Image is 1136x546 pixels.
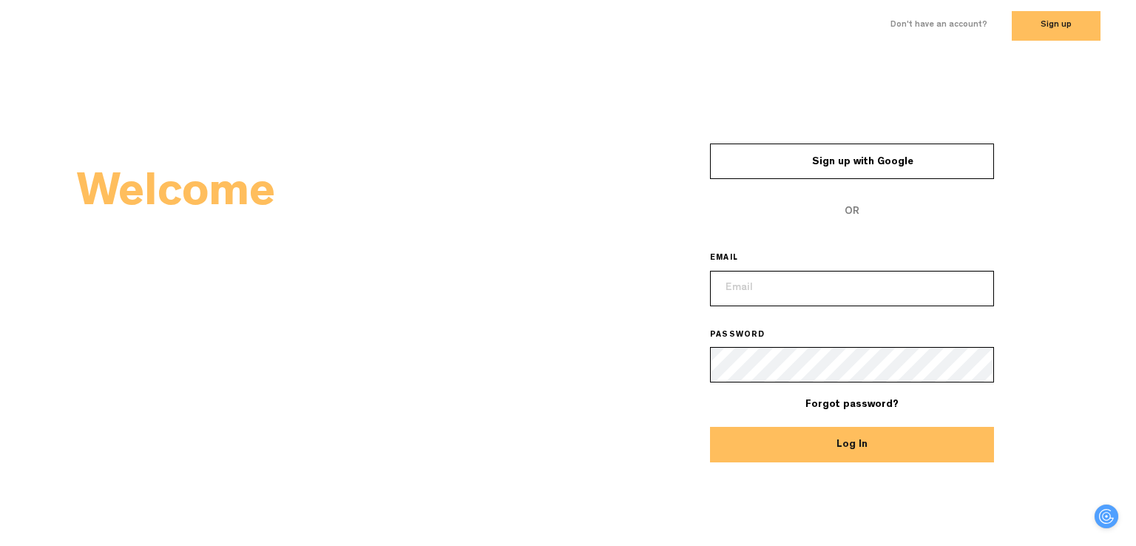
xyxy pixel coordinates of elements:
button: Log In [710,427,994,462]
h2: Welcome [77,175,568,216]
button: Sign up [1012,11,1100,41]
span: OR [710,194,994,229]
h2: Back [77,223,568,265]
a: Forgot password? [805,400,899,410]
span: Sign up with Google [812,157,913,167]
label: PASSWORD [710,330,786,342]
label: Don't have an account? [890,19,987,32]
label: EMAIL [710,253,759,265]
input: Email [710,271,994,306]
